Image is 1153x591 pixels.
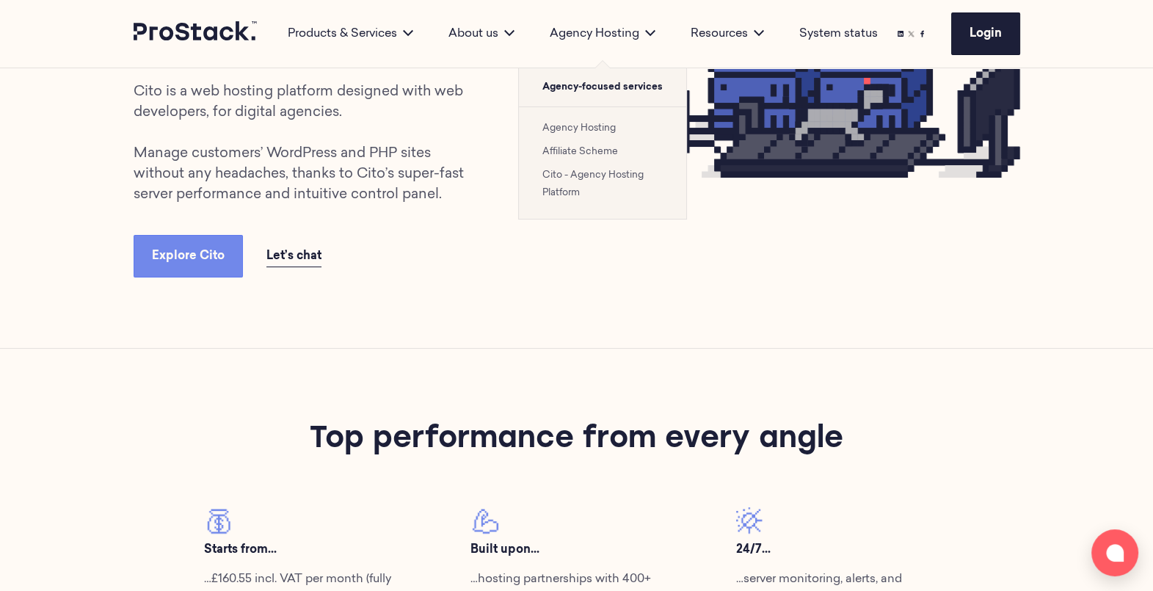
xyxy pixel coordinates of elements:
a: Cito - Agency Hosting Platform [542,170,644,197]
div: Agency Hosting [532,25,673,43]
a: Login [951,12,1020,55]
div: Products & Services [270,25,431,43]
img: No setup fee [204,507,232,535]
span: Login [970,28,1002,40]
p: Cito is a web hosting platform designed with web developers, for digital agencies. Manage custome... [134,82,485,206]
a: System status [799,25,878,43]
a: Affiliate Scheme [542,147,618,156]
p: Built upon... [470,541,683,559]
a: Prostack logo [134,21,258,46]
span: Explore Cito [152,250,225,262]
a: Agency Hosting [542,123,616,133]
a: Let’s chat [266,246,321,267]
a: Explore Cito [134,235,243,278]
img: 24/7 support [736,507,764,535]
div: About us [431,25,532,43]
button: Open chat window [1091,529,1138,576]
span: Let’s chat [266,250,321,262]
div: Resources [673,25,782,43]
h2: Top performance from every angle [258,419,896,460]
p: 24/7... [736,541,949,559]
p: Starts from... [204,541,417,559]
span: Agency-focused services [519,68,686,106]
img: Best for big guns ico [470,507,498,535]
